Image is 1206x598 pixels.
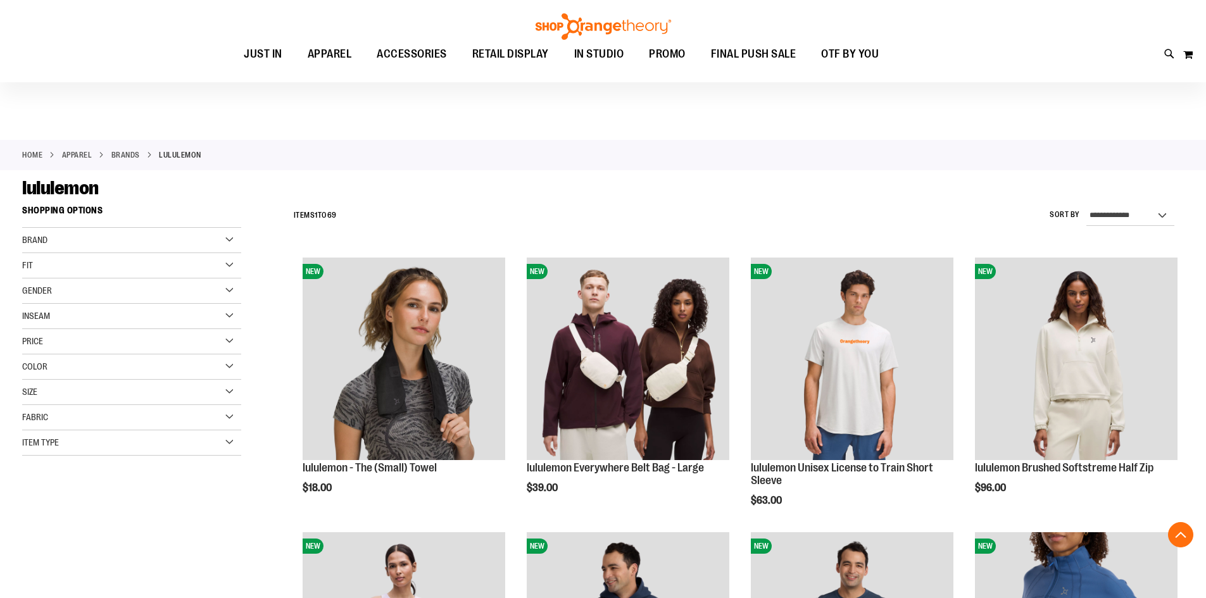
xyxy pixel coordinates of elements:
span: APPAREL [308,40,352,68]
span: NEW [751,264,772,279]
span: RETAIL DISPLAY [472,40,549,68]
span: OTF BY YOU [821,40,879,68]
span: NEW [975,539,996,554]
div: product [969,251,1184,526]
a: lululemon Unisex License to Train Short Sleeve [751,461,933,487]
div: product [296,251,512,526]
span: $63.00 [751,495,784,506]
span: Size [22,387,37,397]
span: NEW [303,264,323,279]
img: Shop Orangetheory [534,13,673,40]
a: BRANDS [111,149,140,161]
a: lululemon Brushed Softstreme Half Zip [975,461,1153,474]
span: Gender [22,285,52,296]
strong: lululemon [159,149,201,161]
span: Price [22,336,43,346]
a: OTF BY YOU [808,40,891,69]
div: product [520,251,736,526]
span: NEW [975,264,996,279]
span: Brand [22,235,47,245]
span: NEW [751,539,772,554]
span: PROMO [649,40,686,68]
div: product [744,251,960,538]
span: $18.00 [303,482,334,494]
a: lululemon - The (Small) Towel [303,461,437,474]
a: Home [22,149,42,161]
img: lululemon Unisex License to Train Short Sleeve [751,258,953,460]
a: lululemon Everywhere Belt Bag - Large [527,461,704,474]
h2: Items to [294,206,337,225]
img: lululemon Everywhere Belt Bag - Large [527,258,729,460]
a: PROMO [636,40,698,69]
span: lululemon [22,177,99,199]
a: APPAREL [295,40,365,68]
span: $39.00 [527,482,560,494]
span: FINAL PUSH SALE [711,40,796,68]
span: 69 [327,211,337,220]
strong: Shopping Options [22,199,241,228]
a: RETAIL DISPLAY [460,40,562,69]
a: lululemon Unisex License to Train Short SleeveNEW [751,258,953,462]
a: lululemon Everywhere Belt Bag - LargeNEW [527,258,729,462]
img: lululemon Brushed Softstreme Half Zip [975,258,1178,460]
a: APPAREL [62,149,92,161]
a: JUST IN [231,40,295,69]
span: NEW [303,539,323,554]
span: Color [22,361,47,371]
span: Inseam [22,311,50,321]
span: ACCESSORIES [377,40,447,68]
span: NEW [527,539,548,554]
span: JUST IN [244,40,282,68]
span: Fabric [22,412,48,422]
label: Sort By [1050,209,1080,220]
a: lululemon - The (Small) TowelNEW [303,258,505,462]
span: Item Type [22,437,59,447]
a: lululemon Brushed Softstreme Half ZipNEW [975,258,1178,462]
img: lululemon - The (Small) Towel [303,258,505,460]
button: Back To Top [1168,522,1193,547]
a: ACCESSORIES [364,40,460,69]
span: 1 [315,211,318,220]
span: IN STUDIO [574,40,624,68]
span: NEW [527,264,548,279]
span: Fit [22,260,33,270]
span: $96.00 [975,482,1008,494]
a: FINAL PUSH SALE [698,40,809,69]
a: IN STUDIO [562,40,637,69]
